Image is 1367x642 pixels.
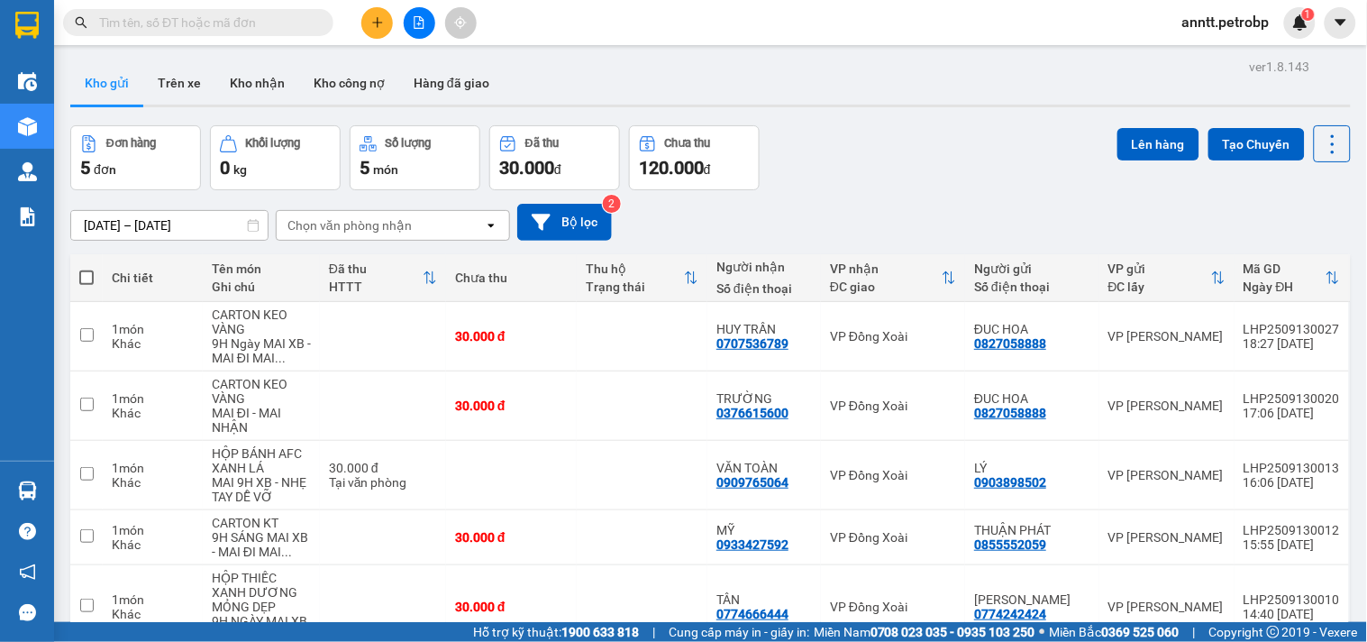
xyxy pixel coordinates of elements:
[1108,399,1226,413] div: VP [PERSON_NAME]
[716,607,788,621] div: 0774666444
[454,16,467,29] span: aim
[716,461,812,475] div: VĂN TOÀN
[360,157,369,179] span: 5
[1244,523,1340,537] div: LHP2509130012
[80,157,90,179] span: 5
[974,322,1090,336] div: ĐUC HOA
[112,322,194,336] div: 1 món
[275,351,286,365] span: ...
[1193,622,1196,642] span: |
[399,61,504,105] button: Hàng đã giao
[1244,461,1340,475] div: LHP2509130013
[1250,57,1310,77] div: ver 1.8.143
[112,391,194,406] div: 1 món
[215,61,299,105] button: Kho nhận
[974,475,1046,490] div: 0903898502
[18,162,37,181] img: warehouse-icon
[586,280,684,294] div: Trạng thái
[1325,7,1356,39] button: caret-down
[830,280,942,294] div: ĐC giao
[455,600,568,614] div: 30.000 đ
[143,61,215,105] button: Trên xe
[1333,14,1349,31] span: caret-down
[18,117,37,136] img: warehouse-icon
[716,260,812,274] div: Người nhận
[220,157,230,179] span: 0
[1117,128,1199,160] button: Lên hàng
[329,261,423,276] div: Đã thu
[212,530,311,559] div: 9H SÁNG MAI XB - MAI ĐI MAI NHẬN
[281,545,292,559] span: ...
[830,329,956,344] div: VP Đồng Xoài
[974,391,1090,406] div: ĐUC HOA
[716,322,812,336] div: HUY TRẦN
[716,537,788,552] div: 0933427592
[455,329,568,344] div: 30.000 đ
[212,377,311,406] div: CARTON KEO VÀNG
[603,195,621,213] sup: 2
[212,261,311,276] div: Tên món
[1244,592,1340,607] div: LHP2509130010
[361,7,393,39] button: plus
[974,523,1090,537] div: THUẬN PHÁT
[629,125,760,190] button: Chưa thu120.000đ
[299,61,399,105] button: Kho công nợ
[1244,322,1340,336] div: LHP2509130027
[716,391,812,406] div: TRƯỜNG
[974,406,1046,420] div: 0827058888
[1244,537,1340,552] div: 15:55 [DATE]
[1108,329,1226,344] div: VP [PERSON_NAME]
[94,162,116,177] span: đơn
[473,622,639,642] span: Hỗ trợ kỹ thuật:
[1244,475,1340,490] div: 16:06 [DATE]
[704,162,711,177] span: đ
[1244,280,1326,294] div: Ngày ĐH
[830,261,942,276] div: VP nhận
[329,475,437,490] div: Tại văn phòng
[1050,622,1180,642] span: Miền Bắc
[830,530,956,545] div: VP Đồng Xoài
[112,523,194,537] div: 1 món
[561,625,639,639] strong: 1900 633 818
[1244,607,1340,621] div: 14:40 [DATE]
[210,125,341,190] button: Khối lượng0kg
[1267,626,1280,638] span: copyright
[106,137,156,150] div: Đơn hàng
[1108,600,1226,614] div: VP [PERSON_NAME]
[974,336,1046,351] div: 0827058888
[1108,280,1211,294] div: ĐC lấy
[1108,468,1226,482] div: VP [PERSON_NAME]
[404,7,435,39] button: file-add
[716,281,812,296] div: Số điện thoại
[716,406,788,420] div: 0376615600
[18,72,37,91] img: warehouse-icon
[974,280,1090,294] div: Số điện thoại
[517,204,612,241] button: Bộ lọc
[821,254,965,302] th: Toggle SortBy
[112,406,194,420] div: Khác
[386,137,432,150] div: Số lượng
[1244,336,1340,351] div: 18:27 [DATE]
[373,162,398,177] span: món
[489,125,620,190] button: Đã thu30.000đ
[112,537,194,552] div: Khác
[499,157,554,179] span: 30.000
[1302,8,1315,21] sup: 1
[19,564,36,581] span: notification
[18,207,37,226] img: solution-icon
[75,16,87,29] span: search
[212,280,311,294] div: Ghi chú
[669,622,809,642] span: Cung cấp máy in - giấy in:
[18,481,37,500] img: warehouse-icon
[870,625,1035,639] strong: 0708 023 035 - 0935 103 250
[830,468,956,482] div: VP Đồng Xoài
[1108,530,1226,545] div: VP [PERSON_NAME]
[830,399,956,413] div: VP Đồng Xoài
[1244,261,1326,276] div: Mã GD
[212,307,311,336] div: CARTON KEO VÀNG
[586,261,684,276] div: Thu hộ
[320,254,446,302] th: Toggle SortBy
[112,607,194,621] div: Khác
[329,461,437,475] div: 30.000 đ
[212,406,311,435] div: MAI ĐI - MAI NHẬN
